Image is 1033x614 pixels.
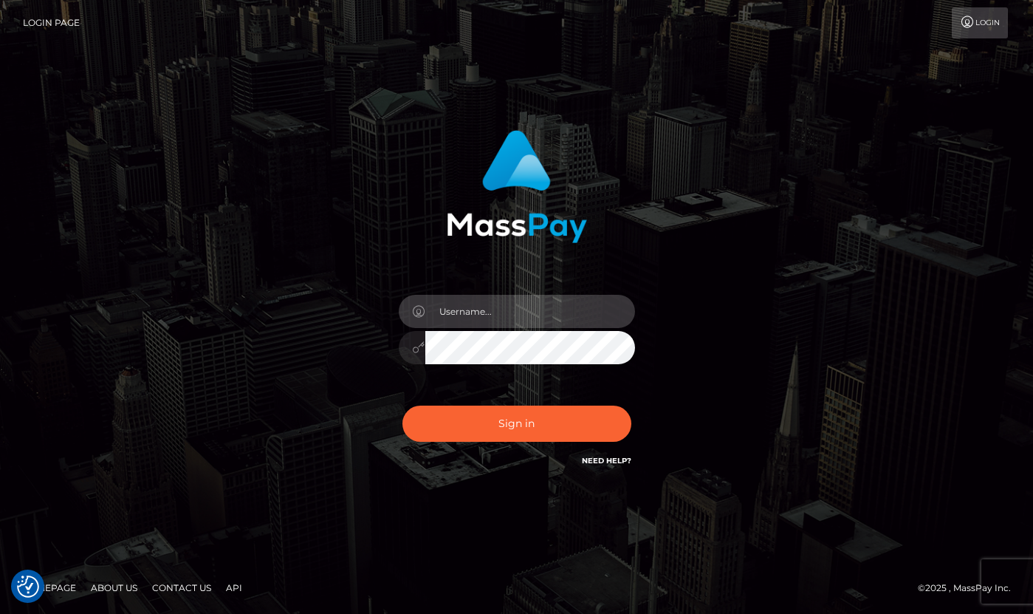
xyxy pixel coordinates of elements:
[425,295,635,328] input: Username...
[582,456,631,465] a: Need Help?
[220,576,248,599] a: API
[447,130,587,243] img: MassPay Login
[402,406,631,442] button: Sign in
[17,576,39,598] button: Consent Preferences
[146,576,217,599] a: Contact Us
[952,7,1008,38] a: Login
[918,580,1022,596] div: © 2025 , MassPay Inc.
[85,576,143,599] a: About Us
[23,7,80,38] a: Login Page
[17,576,39,598] img: Revisit consent button
[16,576,82,599] a: Homepage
